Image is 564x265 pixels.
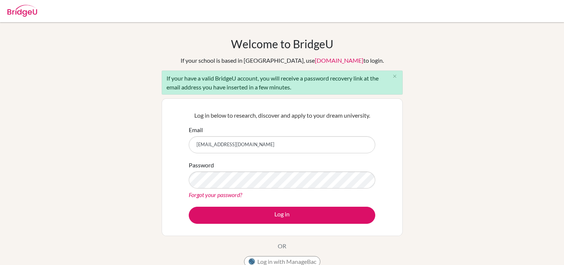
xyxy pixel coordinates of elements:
label: Email [189,125,203,134]
a: Forgot your password? [189,191,242,198]
i: close [392,73,398,79]
label: Password [189,161,214,170]
button: Log in [189,207,375,224]
div: If your school is based in [GEOGRAPHIC_DATA], use to login. [181,56,384,65]
button: Close [387,71,402,82]
a: [DOMAIN_NAME] [315,57,363,64]
h1: Welcome to BridgeU [231,37,333,50]
div: If your have a valid BridgeU account, you will receive a password recovery link at the email addr... [162,71,403,95]
img: Bridge-U [7,5,37,17]
p: OR [278,242,286,251]
p: Log in below to research, discover and apply to your dream university. [189,111,375,120]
